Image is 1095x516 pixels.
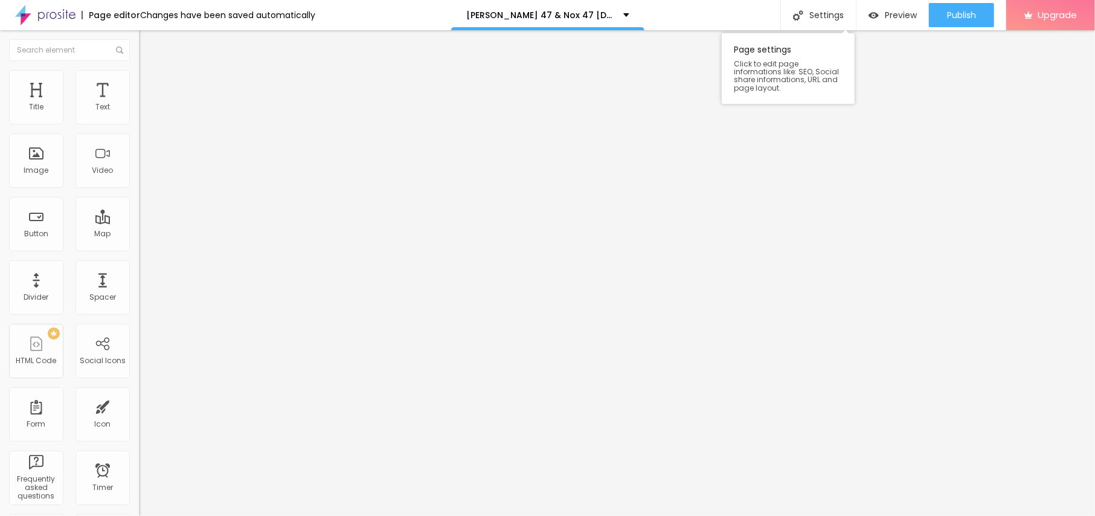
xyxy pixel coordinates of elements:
span: Preview [885,10,917,20]
div: Page editor [82,11,140,19]
div: Changes have been saved automatically [140,11,315,19]
div: Map [95,230,111,238]
img: view-1.svg [869,10,879,21]
img: Icone [116,47,123,54]
div: Divider [24,293,49,302]
div: Frequently asked questions [12,475,60,501]
div: Button [24,230,48,238]
div: Title [29,103,43,111]
div: Image [24,166,49,175]
span: Publish [947,10,976,20]
div: Spacer [89,293,116,302]
div: Form [27,420,46,428]
div: Page settings [722,33,855,104]
div: Icon [95,420,111,428]
button: Preview [856,3,929,27]
img: Icone [793,10,803,21]
p: [PERSON_NAME] 47 & Nox 47 [DEMOGRAPHIC_DATA][MEDICAL_DATA] [466,11,614,19]
span: Upgrade [1038,10,1077,20]
input: Search element [9,39,130,61]
div: HTML Code [16,356,57,365]
button: Publish [929,3,994,27]
div: Social Icons [80,356,126,365]
div: Video [92,166,114,175]
div: Text [95,103,110,111]
span: Click to edit page informations like: SEO, Social share informations, URL and page layout. [734,60,843,92]
iframe: Editor [139,30,1095,516]
div: Timer [92,483,113,492]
